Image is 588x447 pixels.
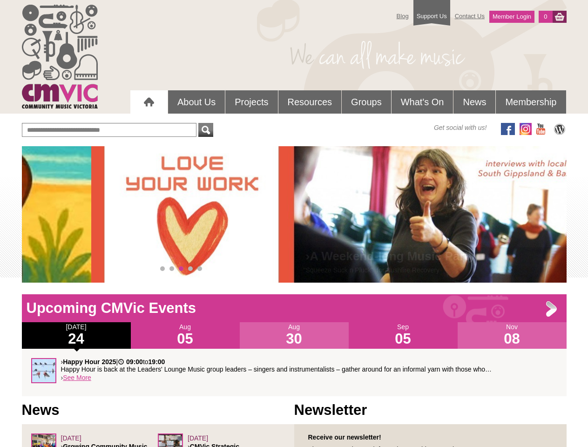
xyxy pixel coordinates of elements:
a: About Us [168,90,225,114]
div: › [31,358,557,387]
div: Aug [240,322,349,349]
a: Member Login [489,11,534,23]
a: What's On [392,90,453,114]
a: See More [63,374,91,381]
strong: Happy Hour 2025 [63,358,116,366]
div: Sep [349,322,458,349]
img: cmvic_logo.png [22,5,98,108]
a: Groups [342,90,391,114]
h1: Upcoming CMVic Events [22,299,567,318]
a: Blog [392,8,413,24]
strong: 19:00 [149,358,165,366]
a: News [453,90,495,114]
a: Projects [225,90,277,114]
h1: 05 [131,332,240,346]
span: [DATE] [188,434,208,442]
div: Aug [131,322,240,349]
h1: 24 [22,332,131,346]
span: Get social with us! [434,123,487,132]
a: Resources [278,90,342,114]
a: 0 [539,11,552,23]
h1: Newsletter [294,401,567,420]
h1: News [22,401,294,420]
a: "Squeeze Suck n Pluck" for Bushfire Recovery [304,266,439,274]
div: Nov [458,322,567,349]
img: CMVic Blog [553,123,567,135]
h1: 05 [349,332,458,346]
img: icon-instagram.png [520,123,532,135]
strong: 09:00 [126,358,143,366]
a: A Weekend-long Music Party [310,249,475,263]
a: Contact Us [450,8,489,24]
div: [DATE] [22,322,131,349]
h1: 08 [458,332,567,346]
p: › | to Happy Hour is back at the Leaders' Lounge Music group leaders – singers and instrumentalis... [61,358,557,373]
span: [DATE] [61,434,81,442]
img: Happy_Hour_sq.jpg [31,358,56,383]
strong: Receive our newsletter! [308,433,381,441]
h1: 30 [240,332,349,346]
h2: › [304,252,557,265]
a: Membership [496,90,566,114]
